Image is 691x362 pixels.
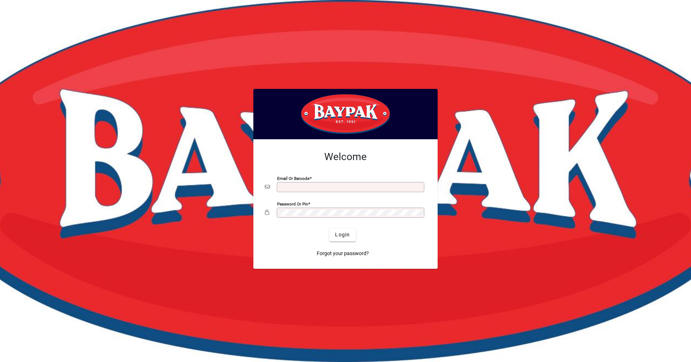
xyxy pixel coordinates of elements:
[335,231,350,239] span: Login
[317,250,369,257] span: Forgot your password?
[314,247,372,260] a: Forgot your password?
[265,151,426,163] h2: Welcome
[277,176,310,181] mat-label: Email or Barcode
[329,228,356,241] button: Login
[277,201,308,206] mat-label: Password or Pin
